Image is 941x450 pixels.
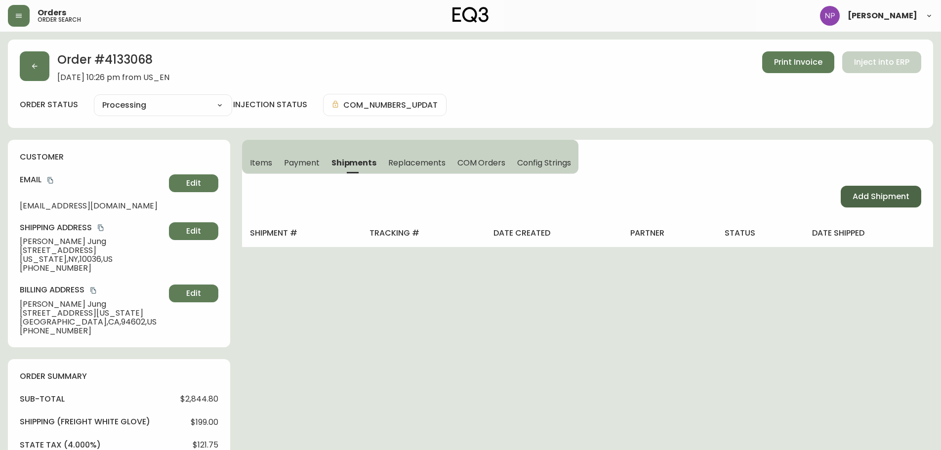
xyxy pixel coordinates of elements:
[369,228,478,239] h4: tracking #
[20,237,165,246] span: [PERSON_NAME] Jung
[630,228,709,239] h4: partner
[45,175,55,185] button: copy
[20,318,165,327] span: [GEOGRAPHIC_DATA] , CA , 94602 , US
[186,178,201,189] span: Edit
[774,57,822,68] span: Print Invoice
[848,12,917,20] span: [PERSON_NAME]
[191,418,218,427] span: $199.00
[20,246,165,255] span: [STREET_ADDRESS]
[20,371,218,382] h4: order summary
[20,255,165,264] span: [US_STATE] , NY , 10036 , US
[88,286,98,295] button: copy
[20,309,165,318] span: [STREET_ADDRESS][US_STATE]
[841,186,921,207] button: Add Shipment
[38,9,66,17] span: Orders
[186,288,201,299] span: Edit
[169,222,218,240] button: Edit
[20,327,165,335] span: [PHONE_NUMBER]
[20,264,165,273] span: [PHONE_NUMBER]
[388,158,445,168] span: Replacements
[169,285,218,302] button: Edit
[452,7,489,23] img: logo
[725,228,796,239] h4: status
[853,191,909,202] span: Add Shipment
[186,226,201,237] span: Edit
[762,51,834,73] button: Print Invoice
[812,228,925,239] h4: date shipped
[180,395,218,404] span: $2,844.80
[20,416,150,427] h4: Shipping ( Freight White Glove )
[20,285,165,295] h4: Billing Address
[331,158,377,168] span: Shipments
[233,99,307,110] h4: injection status
[20,99,78,110] label: order status
[20,152,218,163] h4: customer
[250,228,354,239] h4: shipment #
[20,394,65,405] h4: sub-total
[96,223,106,233] button: copy
[20,222,165,233] h4: Shipping Address
[38,17,81,23] h5: order search
[193,441,218,450] span: $121.75
[493,228,614,239] h4: date created
[517,158,571,168] span: Config Strings
[20,300,165,309] span: [PERSON_NAME] Jung
[57,73,169,82] span: [DATE] 10:26 pm from US_EN
[57,51,169,73] h2: Order # 4133068
[250,158,272,168] span: Items
[20,174,165,185] h4: Email
[284,158,320,168] span: Payment
[820,6,840,26] img: 50f1e64a3f95c89b5c5247455825f96f
[20,202,165,210] span: [EMAIL_ADDRESS][DOMAIN_NAME]
[169,174,218,192] button: Edit
[457,158,506,168] span: COM Orders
